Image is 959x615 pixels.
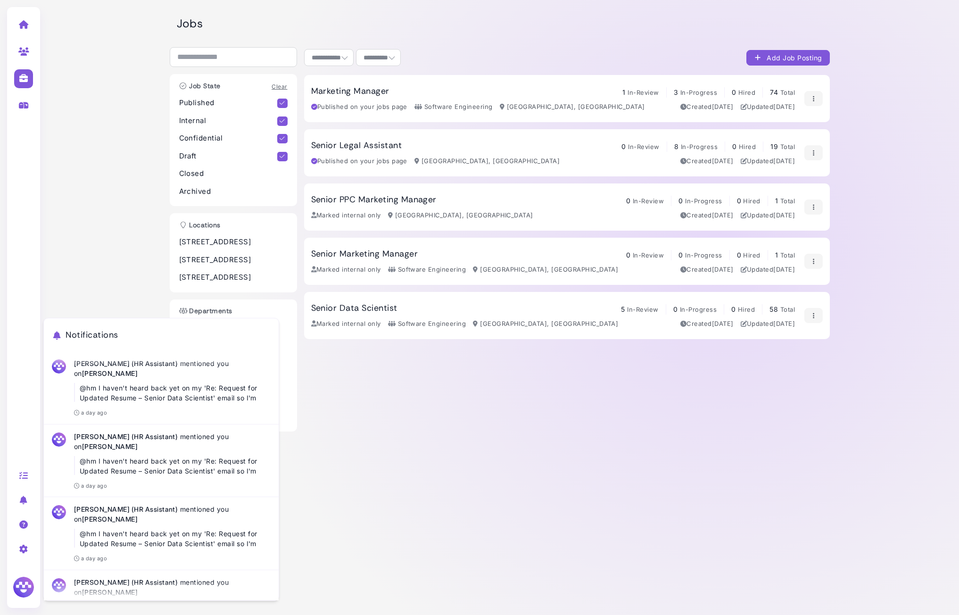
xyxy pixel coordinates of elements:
span: In-Progress [680,89,717,96]
div: Marked internal only [311,211,381,220]
div: Created [680,211,734,220]
div: Marked internal only [311,319,381,329]
p: [STREET_ADDRESS] [179,272,288,283]
div: Published on your jobs page [311,157,407,166]
span: In-Review [628,143,659,150]
strong: [PERSON_NAME] [82,515,138,523]
span: 0 [626,251,630,259]
span: 0 [732,142,736,150]
p: [STREET_ADDRESS] [179,237,288,248]
span: In-Review [633,251,664,259]
div: Published on your jobs page [311,102,407,112]
span: Hired [743,251,760,259]
span: 74 [770,88,778,96]
span: Hired [738,89,755,96]
time: Jan 10, 2025 [712,266,734,273]
span: 0 [737,197,741,205]
time: Aug 17, 2025 [81,555,107,562]
time: Aug 17, 2025 [81,482,107,489]
span: Hired [743,197,760,205]
span: Hired [739,143,756,150]
time: Jul 24, 2025 [773,157,795,165]
div: Add Job Posting [754,53,822,63]
p: Draft [179,151,278,162]
a: Clear [272,83,287,90]
div: [GEOGRAPHIC_DATA], [GEOGRAPHIC_DATA] [500,102,645,112]
p: @hm I haven't heard back yet on my 'Re: Request for Updated Resume – Senior Data Scientist' email... [80,383,272,413]
div: [GEOGRAPHIC_DATA], [GEOGRAPHIC_DATA] [473,265,618,274]
div: Software Engineering [388,319,466,329]
strong: [PERSON_NAME] (HR Assistant) [74,578,178,586]
span: In-Progress [685,251,722,259]
span: In-Progress [680,306,717,313]
h3: Senior PPC Marketing Manager [311,195,437,205]
div: Updated [741,102,795,112]
span: 1 [622,88,625,96]
h3: Locations [174,221,225,229]
strong: [PERSON_NAME] (HR Assistant) [74,432,178,440]
h3: Senior Marketing Manager [311,249,418,259]
strong: [PERSON_NAME] [82,369,138,377]
h3: Senior Data Scientist [311,303,397,314]
span: 0 [731,305,736,313]
span: Total [780,251,795,259]
time: Dec 29, 2024 [712,103,734,110]
button: Add Job Posting [746,50,830,66]
time: May 08, 2025 [773,211,795,219]
span: Total [780,89,795,96]
div: Updated [741,157,795,166]
div: Created [680,157,734,166]
span: In-Review [627,306,658,313]
p: [STREET_ADDRESS] [179,255,288,266]
p: @hm I haven't heard back yet on my 'Re: Request for Updated Resume – Senior Data Scientist' email... [80,529,272,558]
div: Updated [741,319,795,329]
div: [GEOGRAPHIC_DATA], [GEOGRAPHIC_DATA] [473,319,618,329]
span: 0 [673,305,678,313]
div: Created [680,319,734,329]
span: Total [780,306,795,313]
span: 1 [775,251,778,259]
p: Confidential [179,133,278,144]
time: Jul 24, 2025 [773,103,795,110]
strong: [PERSON_NAME] (HR Assistant) [74,505,178,513]
p: Closed [179,168,288,179]
span: Hired [738,306,755,313]
img: Megan [12,575,35,599]
p: Internal [179,116,278,126]
span: In-Review [633,197,664,205]
span: Total [780,143,795,150]
strong: [PERSON_NAME] [82,442,138,450]
div: Updated [741,211,795,220]
time: Dec 11, 2024 [712,211,734,219]
span: In-Progress [681,143,718,150]
h3: Marketing Manager [311,86,389,97]
span: 0 [732,88,736,96]
h3: Job State [174,82,225,90]
span: 1 [775,197,778,205]
div: Software Engineering [388,265,466,274]
span: 5 [621,305,625,313]
span: mentioned you on [74,432,229,450]
span: 0 [737,251,741,259]
span: 58 [769,305,778,313]
time: Jan 09, 2025 [712,320,734,327]
h2: Jobs [177,17,830,31]
p: Archived [179,186,288,197]
h3: Departments [174,307,237,315]
span: 0 [626,197,630,205]
time: Apr 25, 2025 [773,320,795,327]
span: 0 [678,197,683,205]
span: 8 [674,142,678,150]
span: 3 [674,88,678,96]
time: Apr 28, 2025 [773,266,795,273]
div: Created [680,102,734,112]
h3: Senior Legal Assistant [311,141,402,151]
span: Total [780,197,795,205]
p: @hm I haven't heard back yet on my 'Re: Request for Updated Resume – Senior Data Scientist' email... [80,456,272,486]
div: [GEOGRAPHIC_DATA], [GEOGRAPHIC_DATA] [388,211,533,220]
div: Software Engineering [414,102,493,112]
span: 19 [770,142,778,150]
span: 0 [678,251,683,259]
span: 0 [621,142,626,150]
h3: Notifications [53,330,269,341]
